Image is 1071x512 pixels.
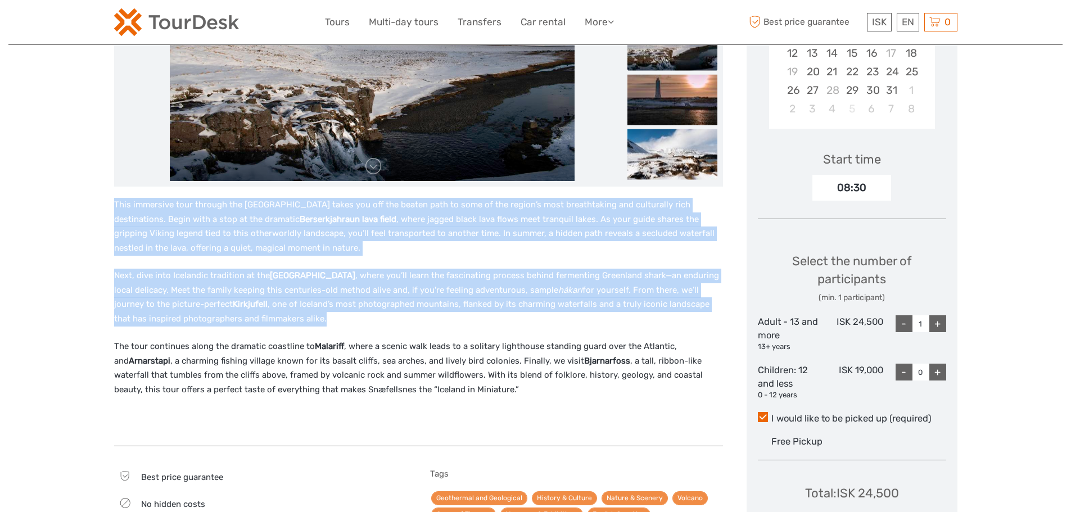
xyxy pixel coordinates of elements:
[114,8,239,36] img: 120-15d4194f-c635-41b9-a512-a3cb382bfb57_logo_small.png
[431,491,527,505] a: Geothermal and Geological
[862,44,882,62] div: Choose Thursday, October 16th, 2025
[901,81,921,99] div: Choose Saturday, November 1st, 2025
[758,390,821,401] div: 0 - 12 years
[771,436,823,447] span: Free Pickup
[772,6,931,118] div: month 2025-10
[783,62,802,81] div: Not available Sunday, October 19th, 2025
[802,99,822,118] div: Choose Monday, November 3rd, 2025
[16,20,127,29] p: We're away right now. Please check back later!
[627,75,717,125] img: e3943178672446af9f08e958d1362288_slider_thumbnail.jpeg
[901,99,921,118] div: Choose Saturday, November 8th, 2025
[896,364,912,380] div: -
[783,44,802,62] div: Choose Sunday, October 12th, 2025
[141,499,205,509] span: No hidden costs
[822,99,842,118] div: Choose Tuesday, November 4th, 2025
[747,13,864,31] span: Best price guarantee
[758,292,946,303] div: (min. 1 participant)
[929,364,946,380] div: +
[812,175,891,201] div: 08:30
[325,14,350,30] a: Tours
[842,99,861,118] div: Not available Wednesday, November 5th, 2025
[822,62,842,81] div: Choose Tuesday, October 21st, 2025
[584,356,630,366] strong: Bjarnarfoss
[602,491,668,505] a: Nature & Scenery
[805,484,899,502] div: Total : ISK 24,500
[114,339,723,397] p: The tour continues along the dramatic coastline to , where a scenic walk leads to a solitary ligh...
[521,14,566,30] a: Car rental
[532,491,597,505] a: History & Culture
[842,81,861,99] div: Choose Wednesday, October 29th, 2025
[882,62,901,81] div: Choose Friday, October 24th, 2025
[842,62,861,81] div: Choose Wednesday, October 22nd, 2025
[430,469,723,479] h5: Tags
[300,214,396,224] strong: Berserkjahraun lava field
[822,81,842,99] div: Not available Tuesday, October 28th, 2025
[822,44,842,62] div: Choose Tuesday, October 14th, 2025
[823,151,881,168] div: Start time
[114,198,723,255] p: This immersive tour through the [GEOGRAPHIC_DATA] takes you off the beaten path to some of the re...
[862,62,882,81] div: Choose Thursday, October 23rd, 2025
[369,14,439,30] a: Multi-day tours
[820,315,883,352] div: ISK 24,500
[872,16,887,28] span: ISK
[783,81,802,99] div: Choose Sunday, October 26th, 2025
[820,364,883,401] div: ISK 19,000
[943,16,952,28] span: 0
[802,44,822,62] div: Choose Monday, October 13th, 2025
[585,14,614,30] a: More
[896,315,912,332] div: -
[882,99,901,118] div: Choose Friday, November 7th, 2025
[929,315,946,332] div: +
[802,81,822,99] div: Choose Monday, October 27th, 2025
[882,44,901,62] div: Not available Friday, October 17th, 2025
[141,472,223,482] span: Best price guarantee
[458,14,501,30] a: Transfers
[901,62,921,81] div: Choose Saturday, October 25th, 2025
[129,356,170,366] strong: Arnarstapi
[783,99,802,118] div: Choose Sunday, November 2nd, 2025
[672,491,708,505] a: Volcano
[758,252,946,303] div: Select the number of participants
[758,315,821,352] div: Adult - 13 and more
[897,13,919,31] div: EN
[901,44,921,62] div: Choose Saturday, October 18th, 2025
[129,17,143,31] button: Open LiveChat chat widget
[802,62,822,81] div: Choose Monday, October 20th, 2025
[882,81,901,99] div: Choose Friday, October 31st, 2025
[315,341,344,351] strong: Malariff
[758,412,946,425] label: I would like to be picked up (required)
[114,269,723,326] p: Next, dive into Icelandic tradition at the , where you’ll learn the fascinating process behind fe...
[270,270,355,280] strong: [GEOGRAPHIC_DATA]
[758,364,821,401] div: Children: 12 and less
[627,129,717,180] img: 06d22e7d9c194c4ab8a0d4f545c1a35e_slider_thumbnail.jpeg
[758,342,821,352] div: 13+ years
[627,20,717,71] img: 0e9c774da66043ffba28ce619a889877_slider_thumbnail.jpeg
[233,299,268,309] strong: Kirkjufell
[862,99,882,118] div: Choose Thursday, November 6th, 2025
[862,81,882,99] div: Choose Thursday, October 30th, 2025
[558,285,582,295] em: hákarl
[842,44,861,62] div: Choose Wednesday, October 15th, 2025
